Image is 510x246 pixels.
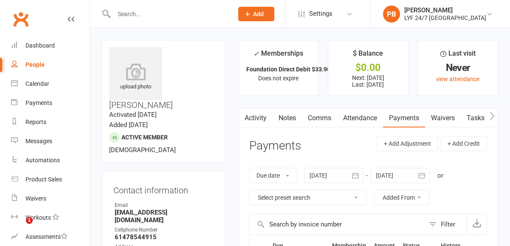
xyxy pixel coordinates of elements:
button: + Add Adjustment [377,136,438,151]
div: Dashboard [25,42,55,49]
span: Settings [309,4,332,23]
button: Due date [249,168,296,183]
a: Notes [273,108,302,128]
time: Activated [DATE] [109,111,157,119]
div: Email [115,201,214,209]
a: Activity [239,108,273,128]
div: PB [383,6,400,23]
span: Does not expire [258,75,299,82]
h3: Payments [249,139,301,153]
a: Waivers [11,189,90,208]
div: People [25,61,45,68]
div: Assessments [25,233,68,240]
div: Messages [25,138,52,144]
div: Never [425,63,490,72]
input: Search... [111,8,227,20]
a: Product Sales [11,170,90,189]
a: Calendar [11,74,90,93]
a: Messages [11,132,90,151]
a: Payments [11,93,90,113]
div: Last visit [440,48,476,63]
button: Filter [425,214,467,235]
button: + Add Credit [440,136,487,151]
a: Waivers [425,108,461,128]
a: Clubworx [10,8,31,30]
a: Dashboard [11,36,90,55]
p: Next: [DATE] Last: [DATE] [336,74,400,88]
h3: [PERSON_NAME] [109,47,218,110]
div: Workouts [25,214,51,221]
a: view attendance [436,76,479,82]
a: Automations [11,151,90,170]
a: Payments [383,108,425,128]
span: Add [253,11,264,17]
iframe: Intercom live chat [8,217,29,238]
a: Tasks [461,108,490,128]
div: Reports [25,119,46,125]
div: Calendar [25,80,49,87]
a: Reports [11,113,90,132]
div: Cellphone Number [115,226,214,234]
div: Automations [25,157,60,164]
div: $0.00 [336,63,400,72]
input: Search by invoice number [250,214,425,235]
strong: Foundation Direct Debit $33.90 [246,66,330,73]
span: [DEMOGRAPHIC_DATA] [109,146,176,154]
div: or [437,170,443,181]
span: 1 [26,217,33,224]
div: [PERSON_NAME] [404,6,486,14]
strong: [EMAIL_ADDRESS][DOMAIN_NAME] [115,209,214,224]
div: Filter [441,219,455,229]
div: Waivers [25,195,46,202]
h3: Contact information [113,182,214,195]
a: Attendance [337,108,383,128]
a: People [11,55,90,74]
button: Add [238,7,274,21]
div: LYF 24/7 [GEOGRAPHIC_DATA] [404,14,486,22]
div: upload photo [109,63,162,91]
div: Memberships [254,48,303,64]
div: Product Sales [25,176,62,183]
time: Added [DATE] [109,121,148,129]
button: Added From [374,190,430,205]
a: Workouts [11,208,90,227]
i: ✓ [254,50,259,58]
div: Payments [25,99,52,106]
strong: 61478544915 [115,233,214,241]
span: Active member [121,134,168,141]
div: $ Balance [353,48,383,63]
a: Comms [302,108,337,128]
